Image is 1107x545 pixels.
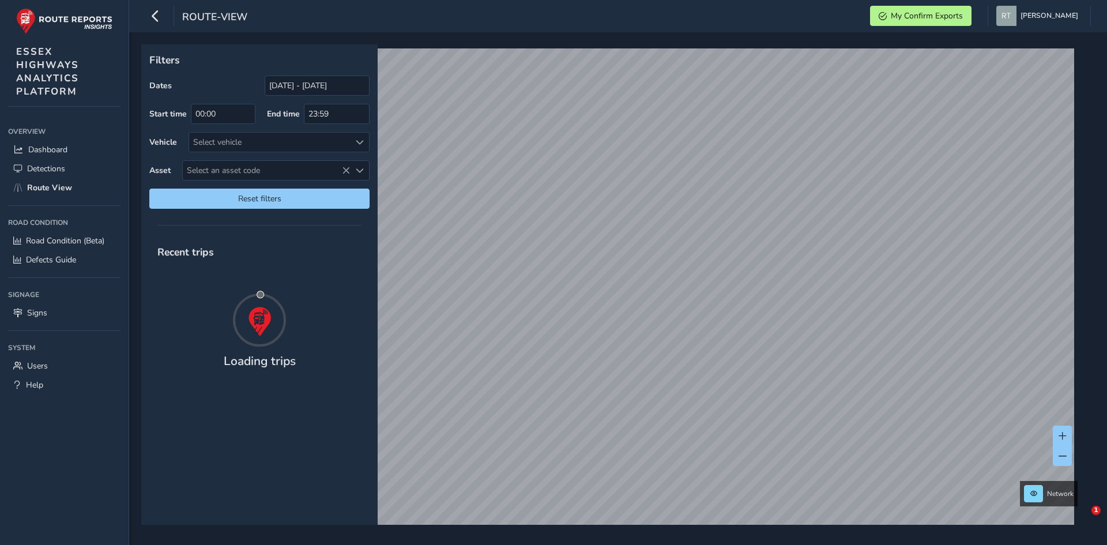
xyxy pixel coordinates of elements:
label: Asset [149,165,171,176]
a: Users [8,356,121,375]
a: Signs [8,303,121,322]
span: [PERSON_NAME] [1021,6,1078,26]
span: 1 [1091,506,1101,515]
label: Start time [149,108,187,119]
img: diamond-layout [996,6,1016,26]
span: My Confirm Exports [891,10,963,21]
span: ESSEX HIGHWAYS ANALYTICS PLATFORM [16,45,79,98]
label: Vehicle [149,137,177,148]
div: System [8,339,121,356]
button: My Confirm Exports [870,6,972,26]
div: Overview [8,123,121,140]
button: Reset filters [149,189,370,209]
span: Route View [27,182,72,193]
label: End time [267,108,300,119]
h4: Loading trips [224,354,296,369]
span: Help [26,379,43,390]
div: Select an asset code [350,161,369,180]
a: Detections [8,159,121,178]
span: Detections [27,163,65,174]
p: Filters [149,52,370,67]
a: Road Condition (Beta) [8,231,121,250]
span: Reset filters [158,193,361,204]
iframe: Intercom live chat [1068,506,1095,533]
a: Defects Guide [8,250,121,269]
span: Road Condition (Beta) [26,235,104,246]
a: Help [8,375,121,394]
div: Select vehicle [189,133,350,152]
span: Network [1047,489,1074,498]
span: route-view [182,10,247,26]
span: Defects Guide [26,254,76,265]
div: Signage [8,286,121,303]
label: Dates [149,80,172,91]
span: Users [27,360,48,371]
img: rr logo [16,8,112,34]
span: Signs [27,307,47,318]
canvas: Map [145,48,1074,538]
a: Route View [8,178,121,197]
span: Dashboard [28,144,67,155]
span: Select an asset code [183,161,350,180]
button: [PERSON_NAME] [996,6,1082,26]
span: Recent trips [149,237,222,267]
div: Road Condition [8,214,121,231]
a: Dashboard [8,140,121,159]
